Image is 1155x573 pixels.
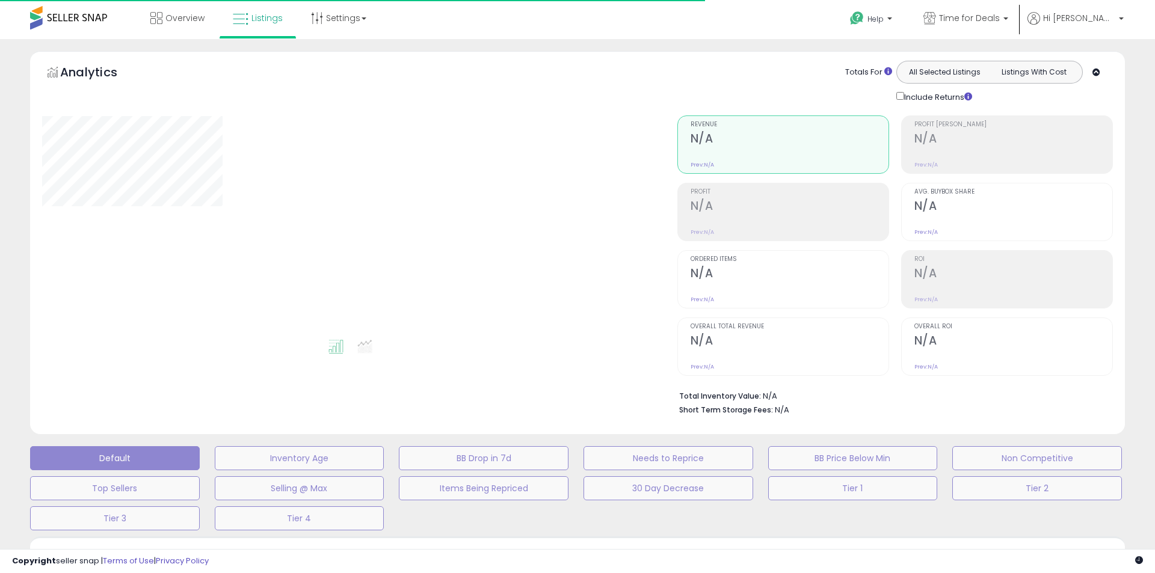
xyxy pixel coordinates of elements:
div: Include Returns [887,90,987,103]
b: Total Inventory Value: [679,391,761,401]
button: Selling @ Max [215,476,384,500]
h2: N/A [914,199,1112,215]
h2: N/A [914,334,1112,350]
span: Revenue [691,121,889,128]
span: Help [867,14,884,24]
i: Get Help [849,11,864,26]
button: BB Price Below Min [768,446,938,470]
button: Non Competitive [952,446,1122,470]
small: Prev: N/A [691,228,714,236]
h2: N/A [914,132,1112,148]
span: Avg. Buybox Share [914,189,1112,195]
button: Tier 3 [30,506,200,530]
span: Hi [PERSON_NAME] [1043,12,1115,24]
a: Hi [PERSON_NAME] [1027,12,1124,39]
h2: N/A [691,132,889,148]
strong: Copyright [12,555,56,566]
small: Prev: N/A [914,296,938,303]
small: Prev: N/A [691,296,714,303]
h2: N/A [914,266,1112,283]
span: Overall ROI [914,323,1112,330]
small: Prev: N/A [691,161,714,168]
button: 30 Day Decrease [584,476,753,500]
button: Top Sellers [30,476,200,500]
span: ROI [914,256,1112,263]
button: Tier 1 [768,476,938,500]
button: Needs to Reprice [584,446,753,470]
span: Profit [PERSON_NAME] [914,121,1112,128]
h2: N/A [691,266,889,283]
span: Profit [691,189,889,195]
span: Ordered Items [691,256,889,263]
div: seller snap | | [12,556,209,567]
small: Prev: N/A [914,363,938,370]
h2: N/A [691,334,889,350]
div: Totals For [845,67,892,78]
h2: N/A [691,199,889,215]
span: Overall Total Revenue [691,323,889,330]
button: Inventory Age [215,446,384,470]
li: N/A [679,388,1104,402]
span: N/A [775,404,789,415]
button: Items Being Repriced [399,476,568,500]
button: Tier 4 [215,506,384,530]
small: Prev: N/A [914,228,938,236]
button: Listings With Cost [989,64,1079,80]
button: Default [30,446,200,470]
button: Tier 2 [952,476,1122,500]
span: Time for Deals [939,12,1000,24]
small: Prev: N/A [914,161,938,168]
button: BB Drop in 7d [399,446,568,470]
span: Listings [251,12,283,24]
h5: Analytics [60,64,141,84]
a: Help [840,2,904,39]
small: Prev: N/A [691,363,714,370]
b: Short Term Storage Fees: [679,405,773,415]
button: All Selected Listings [900,64,990,80]
span: Overview [165,12,205,24]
